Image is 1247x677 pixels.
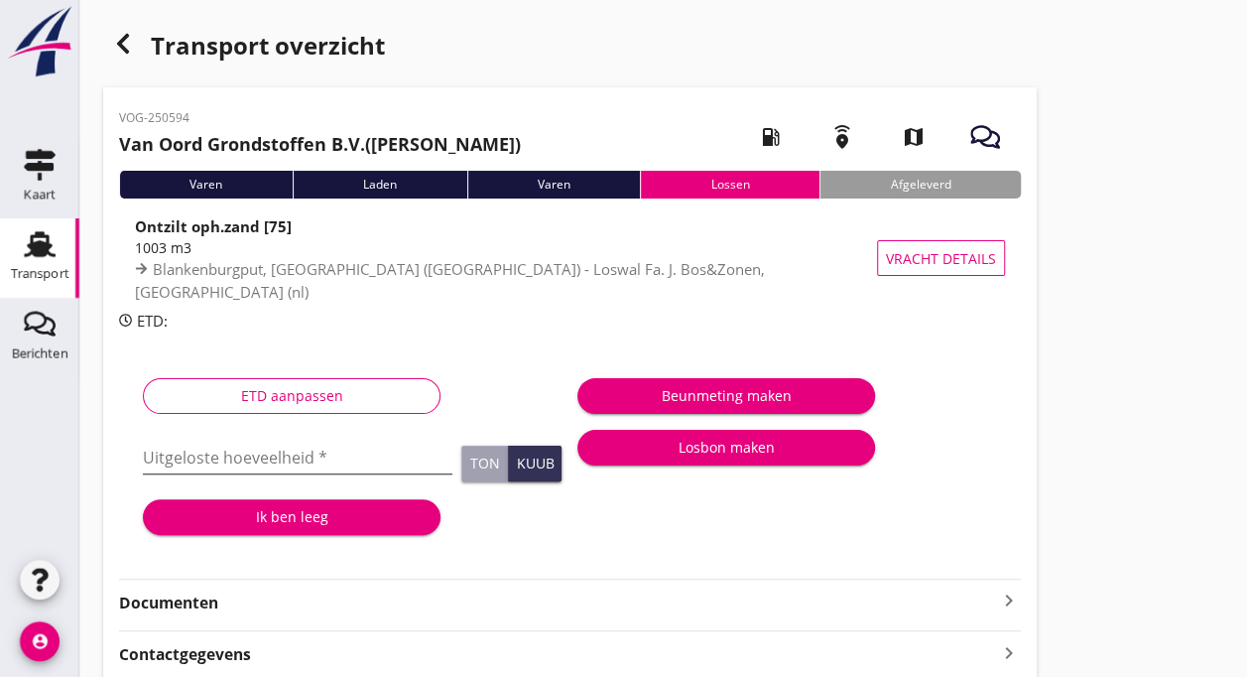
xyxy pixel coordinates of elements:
i: local_gas_station [743,109,799,165]
div: Transport [11,267,69,280]
div: Kuub [516,457,554,471]
button: ETD aanpassen [143,378,440,414]
span: ETD: [137,311,168,331]
strong: Ontzilt oph.zand [75] [135,216,292,236]
p: VOG-250594 [119,109,521,127]
div: Ton [469,457,499,471]
button: Vracht details [877,240,1005,276]
img: logo-small.a267ee39.svg [4,5,75,78]
button: Kuub [508,446,561,481]
button: Ik ben leeg [143,499,440,535]
div: Kaart [24,188,56,201]
strong: Documenten [119,592,997,614]
i: emergency_share [814,109,870,165]
div: ETD aanpassen [160,385,424,406]
button: Losbon maken [577,430,875,466]
span: Blankenburgput, [GEOGRAPHIC_DATA] ([GEOGRAPHIC_DATA]) - Loswal Fa. J. Bos&Zonen, [GEOGRAPHIC_DATA... [135,259,765,302]
div: Varen [119,171,293,199]
div: Transport overzicht [103,24,1037,71]
h2: ([PERSON_NAME]) [119,131,521,158]
div: Afgeleverd [819,171,1021,199]
div: Varen [467,171,641,199]
div: Ik ben leeg [159,506,425,527]
div: Losbon maken [593,437,859,458]
div: Berichten [12,346,68,359]
i: keyboard_arrow_right [997,589,1021,612]
span: Vracht details [886,248,996,269]
div: Laden [293,171,467,199]
strong: Contactgegevens [119,643,251,666]
div: Lossen [640,171,819,199]
strong: Van Oord Grondstoffen B.V. [119,132,365,156]
div: Beunmeting maken [593,385,859,406]
i: keyboard_arrow_right [997,639,1021,666]
button: Beunmeting maken [577,378,875,414]
a: Ontzilt oph.zand [75]1003 m3Blankenburgput, [GEOGRAPHIC_DATA] ([GEOGRAPHIC_DATA]) - Loswal Fa. J.... [119,214,1021,302]
div: 1003 m3 [135,237,886,258]
input: Uitgeloste hoeveelheid * [143,442,452,474]
button: Ton [461,446,508,481]
i: map [886,109,941,165]
i: account_circle [20,621,60,661]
